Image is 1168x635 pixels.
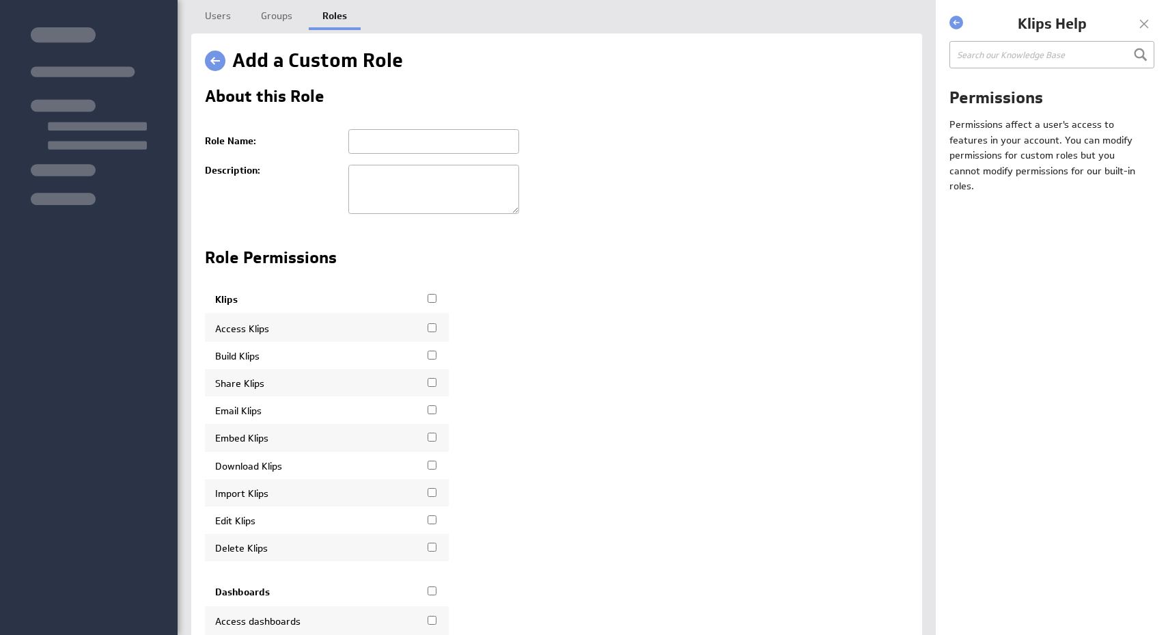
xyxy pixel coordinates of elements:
span: Download Klips [215,460,425,472]
input: Edit Klips [428,515,436,524]
input: Email Klips [428,405,436,414]
input: Klips [428,294,436,303]
input: Embed Klips [428,433,436,442]
input: Share Klips [428,378,436,387]
input: Access Klips [428,323,436,332]
td: Description: [205,159,342,222]
span: Access Klips [215,323,425,335]
span: Edit Klips [215,515,425,527]
h2: About this Role [205,88,324,110]
span: Delete Klips [215,542,425,554]
span: Email Klips [215,405,425,417]
span: Dashboards [215,586,425,598]
span: Access dashboards [215,615,425,627]
input: Access dashboards [428,616,436,625]
p: Permissions affect a user's access to features in your account. You can modify permissions for cu... [949,117,1146,193]
input: Download Klips [428,461,436,470]
input: Search our Knowledge Base [949,41,1154,68]
input: Build Klips [428,351,436,360]
h2: Role Permissions [205,249,337,271]
span: Import Klips [215,487,425,500]
td: Role Name: [205,124,342,159]
input: Dashboards [428,586,436,595]
h1: Klips Help [967,14,1137,34]
span: Embed Klips [215,432,425,444]
h1: Permissions [949,86,1154,109]
input: Delete Klips [428,543,436,552]
h1: Add a Custom Role [232,47,403,75]
span: Build Klips [215,350,425,362]
input: Import Klips [428,488,436,497]
span: Share Klips [215,377,425,390]
img: skeleton-sidenav.svg [31,27,147,205]
span: Klips [215,293,425,306]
